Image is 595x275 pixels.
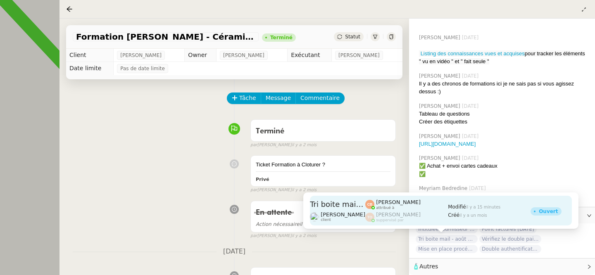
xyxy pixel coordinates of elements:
div: ✅ Achat + envoi cartes cadeaux [419,162,588,170]
a: Listing des connaissances vues et acquises [421,50,525,57]
span: [PERSON_NAME] [419,154,462,162]
span: il y a 2 mois [256,221,329,227]
span: client [321,218,331,222]
td: Exécutant [288,49,332,62]
span: Tri boite mail - août 2025 [416,235,478,243]
span: Statut [345,34,360,40]
td: Client [66,49,114,62]
div: ✅ [419,170,588,178]
img: users%2F9mvJqJUvllffspLsQzytnd0Nt4c2%2Favatar%2F82da88e3-d90d-4e39-b37d-dcb7941179ae [310,212,319,221]
span: par [250,187,257,194]
span: il y a 2 mois [292,187,317,194]
span: suppervisé par [376,218,404,223]
button: Commentaire [295,92,345,104]
button: Tâche [227,92,261,104]
span: [PERSON_NAME] [419,72,462,80]
div: Ticket Formation à Cloturer ? [256,161,390,169]
span: Tri boite mail - août 2025 [310,201,365,208]
span: il y a 15 minutes [466,205,501,209]
span: [PERSON_NAME] [321,211,365,218]
span: [DATE] [462,34,481,41]
b: Privé [256,177,269,182]
span: Autres [419,263,438,270]
span: [DATE] [462,102,481,110]
small: [PERSON_NAME] [250,142,317,149]
span: Tâche [239,93,256,103]
a: [URL][DOMAIN_NAME] [419,141,476,147]
app-user-label: attribué à [365,199,448,210]
span: [DATE] [462,72,481,80]
span: Meyriam Bedredine [419,185,469,192]
span: Action nécessaire [256,221,300,227]
small: [PERSON_NAME] [250,232,317,239]
div: Créer des étiquettes [419,118,588,126]
span: il y a 2 mois [292,232,317,239]
td: Owner [185,49,217,62]
span: attribué à [376,206,394,210]
span: [PERSON_NAME] [338,51,380,59]
div: Terminé [270,35,293,40]
span: En attente [256,209,292,216]
img: svg [365,200,374,209]
span: [PERSON_NAME] [419,133,462,140]
app-user-label: suppervisé par [365,211,448,222]
td: Date limite [66,62,114,75]
span: 🧴 [412,263,438,270]
span: [DATE] [469,185,488,192]
small: [PERSON_NAME] [250,187,317,194]
app-user-detailed-label: client [310,211,365,222]
span: [DATE] [462,154,481,162]
span: [PERSON_NAME] [419,102,462,110]
span: [PERSON_NAME] [419,34,462,41]
img: svg [365,213,374,222]
span: Commentaire [300,93,340,103]
span: Créé [448,212,459,218]
span: par [250,232,257,239]
div: Il y a des chronos de formations ici je ne sais pas si vous agissez dessus :) [419,80,588,96]
div: 🧴Autres [409,258,595,275]
span: [PERSON_NAME] [223,51,264,59]
span: pour tracker les éléments " vu en vidéo " et " fait seule " [419,50,585,65]
span: il y a 2 mois [292,142,317,149]
span: [PERSON_NAME] [376,211,421,218]
button: Message [261,92,296,104]
span: [DATE] [462,133,481,140]
span: Terminé [256,128,284,135]
span: Double authentification SG [479,245,541,253]
span: par [250,142,257,149]
span: Mise en place procédure - relevés bancaires mensuels [416,245,478,253]
span: [PERSON_NAME] [120,51,162,59]
span: [DATE] [217,246,252,257]
span: Message [266,93,291,103]
div: Ouvert [539,209,558,214]
span: il y a un mois [459,213,487,218]
span: [PERSON_NAME] [376,199,421,205]
span: Formation [PERSON_NAME] - Céramique café [76,33,255,41]
div: Tableau de questions [419,110,588,118]
span: Vérifiez le double paiement de la facture [479,235,541,243]
span: Modifié [448,204,466,210]
span: Pas de date limite [120,64,165,73]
